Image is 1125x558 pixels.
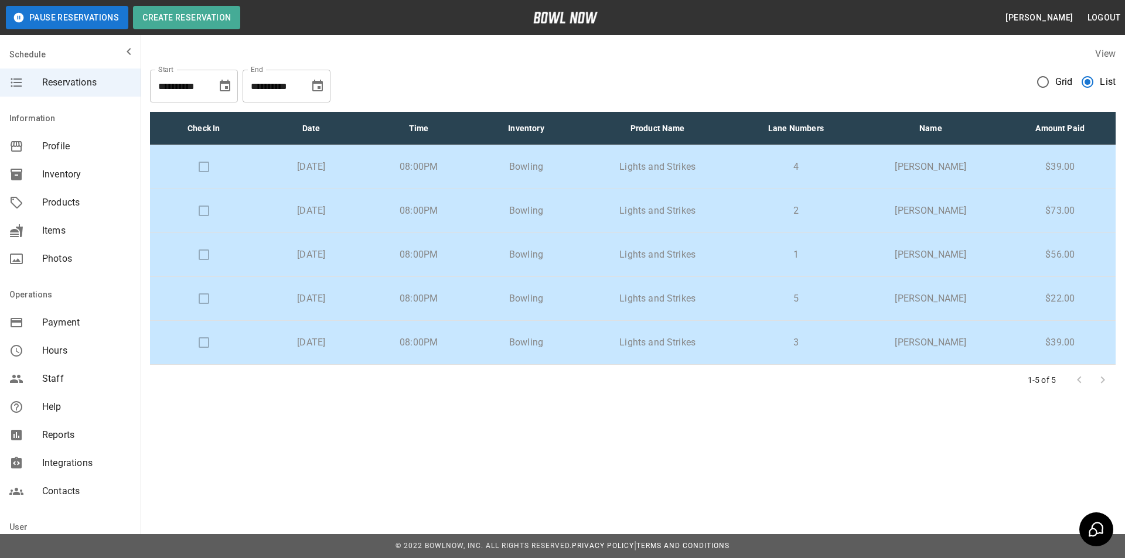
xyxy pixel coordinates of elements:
[482,204,570,218] p: Bowling
[866,160,995,174] p: [PERSON_NAME]
[42,344,131,358] span: Hours
[745,292,848,306] p: 5
[482,160,570,174] p: Bowling
[580,112,735,145] th: Product Name
[267,336,355,350] p: [DATE]
[1055,75,1073,89] span: Grid
[745,204,848,218] p: 2
[133,6,240,29] button: Create Reservation
[636,542,729,550] a: Terms and Conditions
[745,160,848,174] p: 4
[42,167,131,182] span: Inventory
[365,112,472,145] th: Time
[482,248,570,262] p: Bowling
[857,112,1004,145] th: Name
[1014,204,1106,218] p: $73.00
[374,204,463,218] p: 08:00PM
[589,160,726,174] p: Lights and Strikes
[1004,112,1116,145] th: Amount Paid
[866,336,995,350] p: [PERSON_NAME]
[1014,160,1106,174] p: $39.00
[213,74,237,98] button: Choose date, selected date is Aug 22, 2025
[589,292,726,306] p: Lights and Strikes
[42,484,131,498] span: Contacts
[267,248,355,262] p: [DATE]
[396,542,572,550] span: © 2022 BowlNow, Inc. All Rights Reserved.
[472,112,579,145] th: Inventory
[589,248,726,262] p: Lights and Strikes
[482,336,570,350] p: Bowling
[42,224,131,238] span: Items
[42,456,131,470] span: Integrations
[1014,336,1106,350] p: $39.00
[6,6,128,29] button: Pause Reservations
[42,316,131,330] span: Payment
[42,139,131,153] span: Profile
[1083,7,1125,29] button: Logout
[866,292,995,306] p: [PERSON_NAME]
[267,292,355,306] p: [DATE]
[589,336,726,350] p: Lights and Strikes
[745,248,848,262] p: 1
[589,204,726,218] p: Lights and Strikes
[374,336,463,350] p: 08:00PM
[150,112,257,145] th: Check In
[374,248,463,262] p: 08:00PM
[1100,75,1116,89] span: List
[42,428,131,442] span: Reports
[42,400,131,414] span: Help
[306,74,329,98] button: Choose date, selected date is Aug 22, 2025
[374,160,463,174] p: 08:00PM
[42,252,131,266] span: Photos
[267,204,355,218] p: [DATE]
[1014,292,1106,306] p: $22.00
[257,112,364,145] th: Date
[42,196,131,210] span: Products
[1028,374,1056,386] p: 1-5 of 5
[482,292,570,306] p: Bowling
[572,542,634,550] a: Privacy Policy
[374,292,463,306] p: 08:00PM
[533,12,598,23] img: logo
[42,372,131,386] span: Staff
[1001,7,1078,29] button: [PERSON_NAME]
[42,76,131,90] span: Reservations
[866,248,995,262] p: [PERSON_NAME]
[745,336,848,350] p: 3
[1014,248,1106,262] p: $56.00
[1095,48,1116,59] label: View
[735,112,857,145] th: Lane Numbers
[866,204,995,218] p: [PERSON_NAME]
[267,160,355,174] p: [DATE]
